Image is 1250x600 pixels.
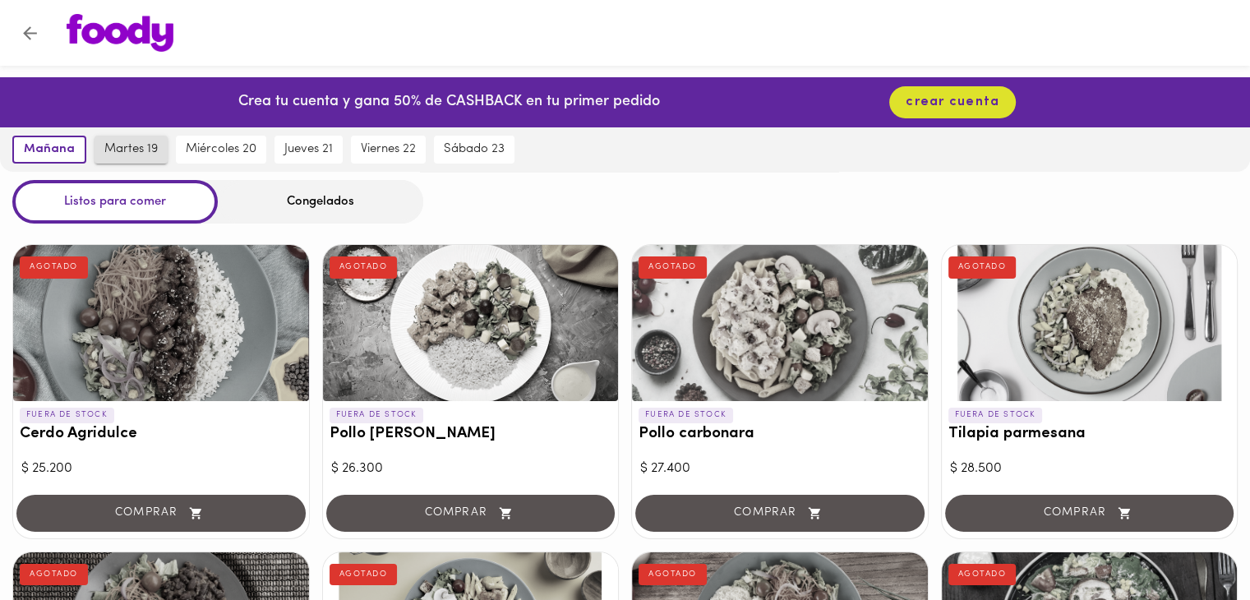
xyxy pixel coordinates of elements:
[20,408,114,422] p: FUERA DE STOCK
[176,136,266,164] button: miércoles 20
[639,256,707,278] div: AGOTADO
[942,245,1238,401] div: Tilapia parmesana
[330,564,398,585] div: AGOTADO
[21,459,301,478] div: $ 25.200
[330,256,398,278] div: AGOTADO
[948,408,1043,422] p: FUERA DE STOCK
[1155,505,1234,584] iframe: Messagebird Livechat Widget
[639,564,707,585] div: AGOTADO
[20,564,88,585] div: AGOTADO
[351,136,426,164] button: viernes 22
[20,256,88,278] div: AGOTADO
[284,142,333,157] span: jueves 21
[274,136,343,164] button: jueves 21
[95,136,168,164] button: martes 19
[434,136,514,164] button: sábado 23
[323,245,619,401] div: Pollo Tikka Massala
[640,459,920,478] div: $ 27.400
[218,180,423,224] div: Congelados
[906,95,999,110] span: crear cuenta
[12,136,86,164] button: mañana
[950,459,1229,478] div: $ 28.500
[361,142,416,157] span: viernes 22
[104,142,158,157] span: martes 19
[238,92,660,113] p: Crea tu cuenta y gana 50% de CASHBACK en tu primer pedido
[13,245,309,401] div: Cerdo Agridulce
[948,256,1017,278] div: AGOTADO
[10,13,50,53] button: Volver
[12,180,218,224] div: Listos para comer
[186,142,256,157] span: miércoles 20
[632,245,928,401] div: Pollo carbonara
[24,142,75,157] span: mañana
[67,14,173,52] img: logo.png
[639,408,733,422] p: FUERA DE STOCK
[948,564,1017,585] div: AGOTADO
[639,426,921,443] h3: Pollo carbonara
[948,426,1231,443] h3: Tilapia parmesana
[20,426,302,443] h3: Cerdo Agridulce
[889,86,1016,118] button: crear cuenta
[330,408,424,422] p: FUERA DE STOCK
[331,459,611,478] div: $ 26.300
[444,142,505,157] span: sábado 23
[330,426,612,443] h3: Pollo [PERSON_NAME]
